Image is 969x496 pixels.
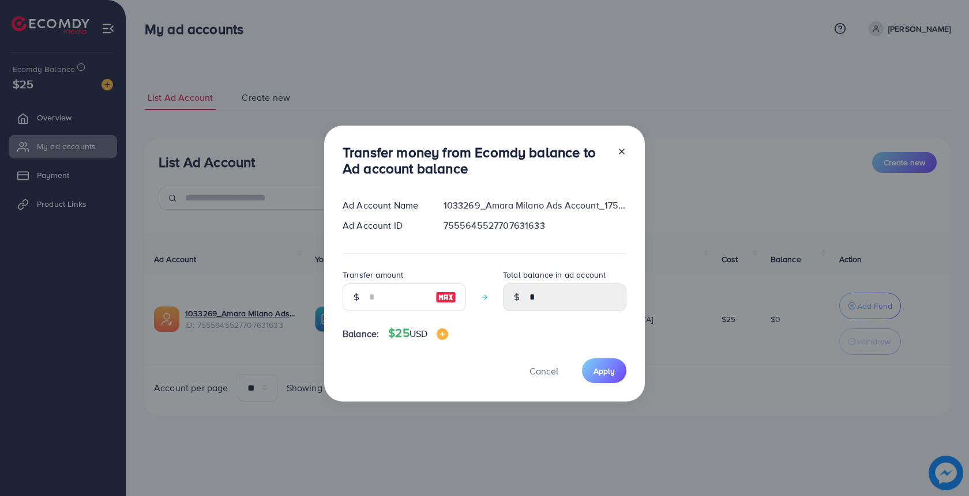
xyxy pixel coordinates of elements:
[333,219,434,232] div: Ad Account ID
[388,326,448,340] h4: $25
[333,199,434,212] div: Ad Account Name
[582,358,626,383] button: Apply
[594,365,615,377] span: Apply
[437,328,448,340] img: image
[515,358,573,383] button: Cancel
[343,269,403,281] label: Transfer amount
[343,144,608,177] h3: Transfer money from Ecomdy balance to Ad account balance
[529,365,558,377] span: Cancel
[434,219,636,232] div: 7555645527707631633
[434,199,636,212] div: 1033269_Amara Milano Ads Account_1759185851515
[503,269,606,281] label: Total balance in ad account
[343,327,379,340] span: Balance:
[410,327,427,340] span: USD
[435,290,456,304] img: image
